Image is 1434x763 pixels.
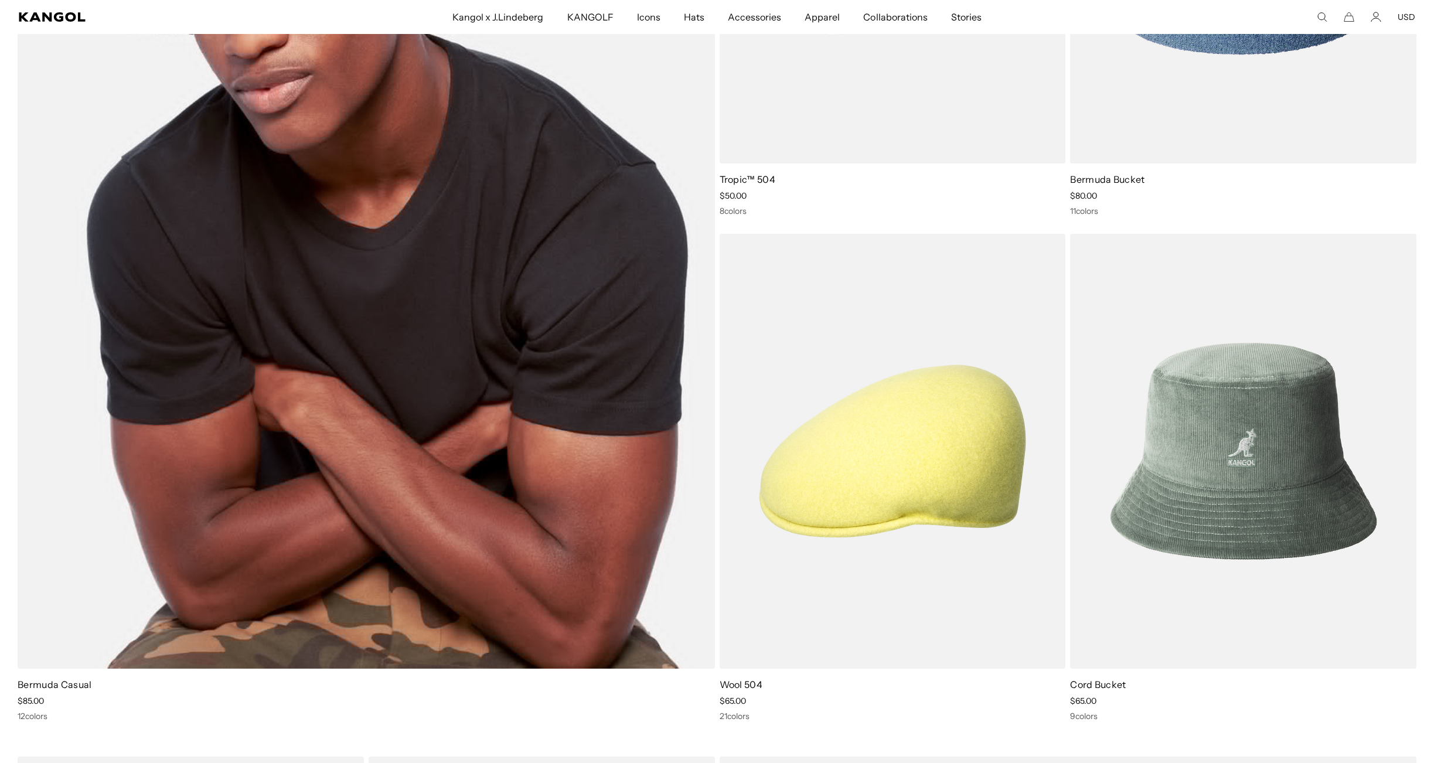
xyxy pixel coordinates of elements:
a: Cord Bucket [1070,679,1126,690]
div: 8 colors [720,206,1066,216]
a: Bermuda Casual [18,679,91,690]
div: 11 colors [1070,206,1416,216]
div: 12 colors [18,711,715,721]
a: Wool 504 [720,679,763,690]
span: $85.00 [18,696,44,706]
div: 21 colors [720,711,1066,721]
summary: Search here [1317,12,1327,22]
img: Cord Bucket [1070,234,1416,669]
button: USD [1398,12,1415,22]
span: $80.00 [1070,190,1097,201]
span: $65.00 [1070,696,1096,706]
div: 9 colors [1070,711,1416,721]
img: Wool 504 [720,234,1066,669]
a: Kangol [19,12,300,22]
a: Bermuda Bucket [1070,173,1145,185]
a: Tropic™ 504 [720,173,776,185]
a: Account [1371,12,1381,22]
span: $50.00 [720,190,747,201]
button: Cart [1344,12,1354,22]
span: $65.00 [720,696,746,706]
